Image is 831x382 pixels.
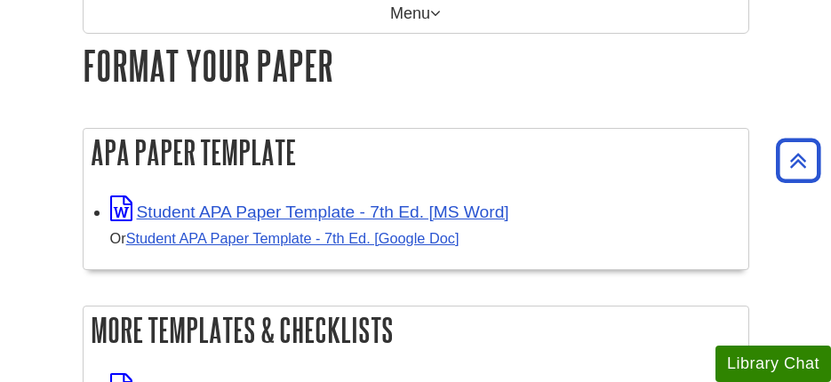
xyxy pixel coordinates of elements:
[715,346,831,382] button: Library Chat
[110,203,509,221] a: Link opens in new window
[110,230,459,246] small: Or
[84,129,748,176] h2: APA Paper Template
[84,306,748,354] h2: More Templates & Checklists
[83,43,749,88] h1: Format Your Paper
[770,148,827,172] a: Back to Top
[126,230,459,246] a: Student APA Paper Template - 7th Ed. [Google Doc]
